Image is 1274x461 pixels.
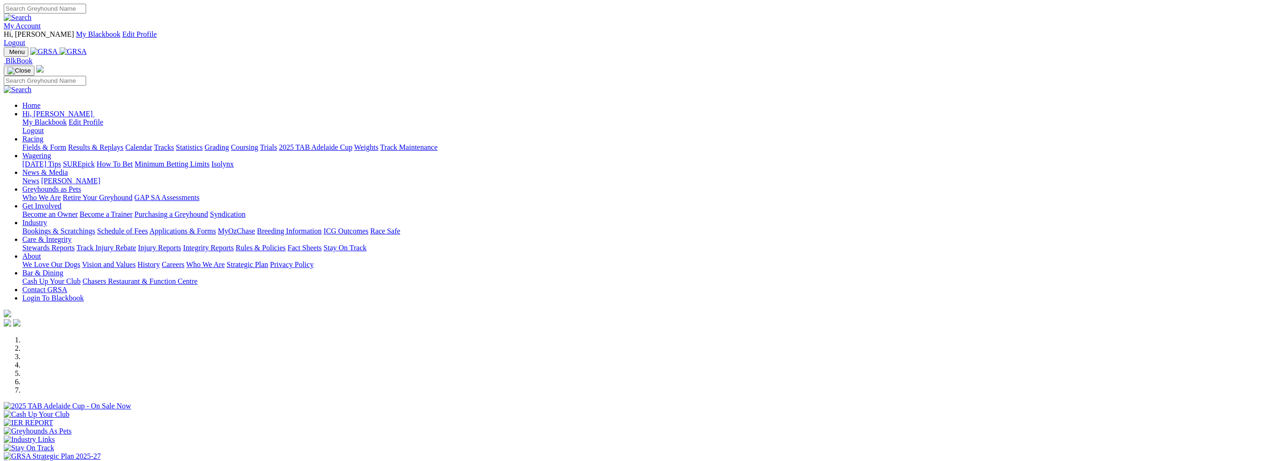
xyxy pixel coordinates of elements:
a: About [22,252,41,260]
div: My Account [4,30,1270,47]
a: Minimum Betting Limits [135,160,209,168]
div: Wagering [22,160,1270,168]
a: Syndication [210,210,245,218]
img: GRSA Strategic Plan 2025-27 [4,452,101,461]
img: Cash Up Your Club [4,410,69,419]
a: Vision and Values [82,261,135,268]
img: Search [4,86,32,94]
a: Isolynx [211,160,234,168]
a: Coursing [231,143,258,151]
a: BlkBook [4,57,33,65]
a: Rules & Policies [236,244,286,252]
a: Who We Are [22,194,61,201]
img: IER REPORT [4,419,53,427]
a: Breeding Information [257,227,322,235]
a: News & Media [22,168,68,176]
img: Search [4,13,32,22]
a: Care & Integrity [22,235,72,243]
a: Applications & Forms [149,227,216,235]
a: Cash Up Your Club [22,277,81,285]
a: Become a Trainer [80,210,133,218]
img: Close [7,67,31,74]
a: Privacy Policy [270,261,314,268]
button: Toggle navigation [4,66,34,76]
a: Grading [205,143,229,151]
img: logo-grsa-white.png [36,65,44,73]
a: Greyhounds as Pets [22,185,81,193]
a: Logout [22,127,44,134]
img: GRSA [60,47,87,56]
img: Stay On Track [4,444,54,452]
a: [PERSON_NAME] [41,177,100,185]
a: Schedule of Fees [97,227,148,235]
img: facebook.svg [4,319,11,327]
a: 2025 TAB Adelaide Cup [279,143,352,151]
span: Hi, [PERSON_NAME] [22,110,93,118]
a: Edit Profile [69,118,103,126]
a: Login To Blackbook [22,294,84,302]
input: Search [4,4,86,13]
div: Get Involved [22,210,1270,219]
a: History [137,261,160,268]
a: Who We Are [186,261,225,268]
a: Racing [22,135,43,143]
img: twitter.svg [13,319,20,327]
div: Industry [22,227,1270,235]
a: Wagering [22,152,51,160]
a: Chasers Restaurant & Function Centre [82,277,197,285]
a: Race Safe [370,227,400,235]
a: My Blackbook [76,30,121,38]
a: We Love Our Dogs [22,261,80,268]
a: My Account [4,22,41,30]
a: Stay On Track [324,244,366,252]
a: Bookings & Scratchings [22,227,95,235]
a: Logout [4,39,25,47]
a: Trials [260,143,277,151]
a: Statistics [176,143,203,151]
a: Fields & Form [22,143,66,151]
a: Strategic Plan [227,261,268,268]
a: How To Bet [97,160,133,168]
a: Weights [354,143,378,151]
span: Menu [9,48,25,55]
span: Hi, [PERSON_NAME] [4,30,74,38]
img: logo-grsa-white.png [4,310,11,317]
a: Integrity Reports [183,244,234,252]
div: Bar & Dining [22,277,1270,286]
div: News & Media [22,177,1270,185]
a: Retire Your Greyhound [63,194,133,201]
button: Toggle navigation [4,47,28,57]
img: Industry Links [4,435,55,444]
a: MyOzChase [218,227,255,235]
a: ICG Outcomes [324,227,368,235]
img: 2025 TAB Adelaide Cup - On Sale Now [4,402,131,410]
div: Greyhounds as Pets [22,194,1270,202]
a: Track Injury Rebate [76,244,136,252]
a: My Blackbook [22,118,67,126]
input: Search [4,76,86,86]
a: [DATE] Tips [22,160,61,168]
a: Become an Owner [22,210,78,218]
a: GAP SA Assessments [135,194,200,201]
img: Greyhounds As Pets [4,427,72,435]
div: Racing [22,143,1270,152]
div: Care & Integrity [22,244,1270,252]
a: Tracks [154,143,174,151]
a: News [22,177,39,185]
a: Contact GRSA [22,286,67,294]
div: About [22,261,1270,269]
div: Hi, [PERSON_NAME] [22,118,1270,135]
a: Get Involved [22,202,61,210]
a: Stewards Reports [22,244,74,252]
a: Calendar [125,143,152,151]
a: Injury Reports [138,244,181,252]
a: Fact Sheets [288,244,322,252]
img: GRSA [30,47,58,56]
a: Purchasing a Greyhound [135,210,208,218]
span: BlkBook [6,57,33,65]
a: Industry [22,219,47,227]
a: Hi, [PERSON_NAME] [22,110,94,118]
a: Edit Profile [122,30,157,38]
a: Bar & Dining [22,269,63,277]
a: Results & Replays [68,143,123,151]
